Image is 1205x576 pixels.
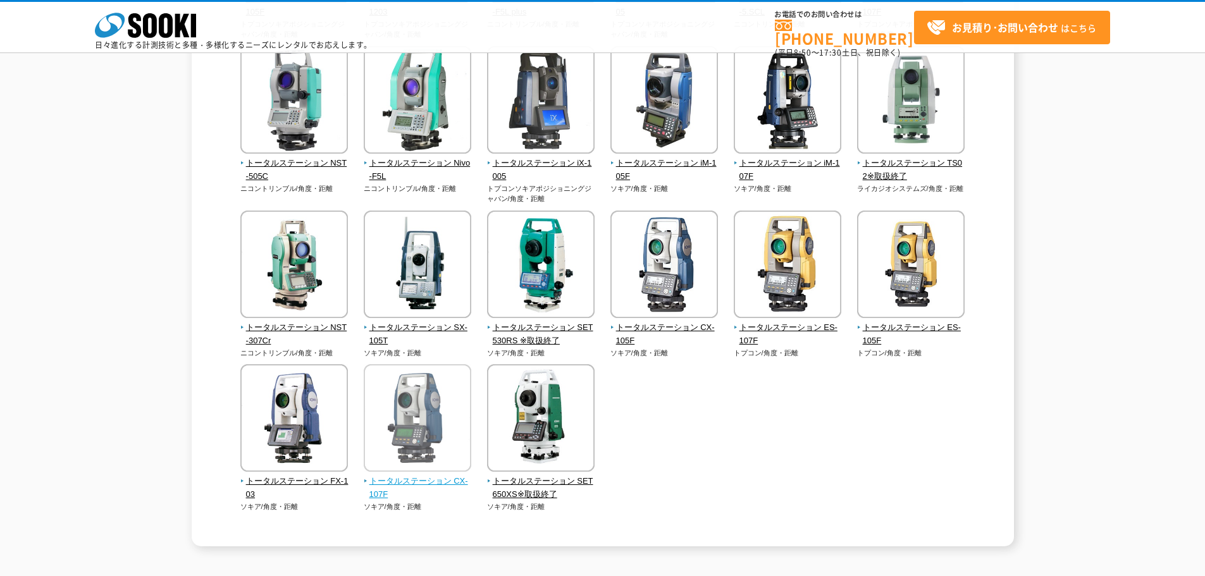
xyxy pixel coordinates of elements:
span: トータルステーション iM-105F [610,157,719,183]
a: トータルステーション SET530RS ※取扱終了 [487,309,595,347]
strong: お見積り･お問い合わせ [952,20,1058,35]
img: トータルステーション ES-107F [734,211,841,321]
img: トータルステーション Nivo-F5L [364,46,471,157]
span: トータルステーション iM-107F [734,157,842,183]
p: ソキア/角度・距離 [240,501,349,512]
a: トータルステーション NST-505C [240,145,349,183]
a: トータルステーション SET650XS※取扱終了 [487,463,595,501]
img: トータルステーション NST-307Cr [240,211,348,321]
p: ソキア/角度・距離 [734,183,842,194]
img: トータルステーション SET530RS ※取扱終了 [487,211,595,321]
p: トプコン/角度・距離 [857,348,965,358]
img: トータルステーション ES-105F [857,211,965,321]
p: ニコントリンブル/角度・距離 [240,348,349,358]
img: トータルステーション iM-105F [610,46,718,157]
span: トータルステーション iX-1005 [487,157,595,183]
p: ソキア/角度・距離 [487,501,595,512]
img: トータルステーション iX-1005 [487,46,595,157]
a: トータルステーション CX-105F [610,309,719,347]
span: 17:30 [819,47,842,58]
span: (平日 ～ 土日、祝日除く) [775,47,900,58]
p: 日々進化する計測技術と多種・多様化するニーズにレンタルでお応えします。 [95,41,372,49]
span: トータルステーション FX-103 [240,475,349,501]
a: トータルステーション SX-105T [364,309,472,347]
p: トプコン/角度・距離 [734,348,842,358]
span: トータルステーション ES-107F [734,321,842,348]
p: ライカジオシステムズ/角度・距離 [857,183,965,194]
p: ソキア/角度・距離 [487,348,595,358]
a: トータルステーション ES-105F [857,309,965,347]
img: トータルステーション SET650XS※取扱終了 [487,364,595,475]
span: 8:50 [794,47,812,58]
a: トータルステーション iM-107F [734,145,842,183]
p: ニコントリンブル/角度・距離 [364,183,472,194]
p: トプコンソキアポジショニングジャパン/角度・距離 [487,183,595,204]
a: トータルステーション FX-103 [240,463,349,501]
span: トータルステーション CX-107F [364,475,472,501]
span: トータルステーション SET530RS ※取扱終了 [487,321,595,348]
a: トータルステーション CX-107F [364,463,472,501]
img: トータルステーション TS02※取扱終了 [857,46,965,157]
a: トータルステーション Nivo-F5L [364,145,472,183]
span: お電話でのお問い合わせは [775,11,914,18]
a: お見積り･お問い合わせはこちら [914,11,1110,44]
a: トータルステーション NST-307Cr [240,309,349,347]
img: トータルステーション iM-107F [734,46,841,157]
span: トータルステーション Nivo-F5L [364,157,472,183]
a: トータルステーション TS02※取扱終了 [857,145,965,183]
img: トータルステーション FX-103 [240,364,348,475]
img: トータルステーション CX-105F [610,211,718,321]
p: ソキア/角度・距離 [610,183,719,194]
img: トータルステーション NST-505C [240,46,348,157]
span: トータルステーション SX-105T [364,321,472,348]
a: [PHONE_NUMBER] [775,20,914,46]
span: トータルステーション NST-307Cr [240,321,349,348]
a: トータルステーション iM-105F [610,145,719,183]
p: ソキア/角度・距離 [610,348,719,358]
span: トータルステーション NST-505C [240,157,349,183]
a: トータルステーション iX-1005 [487,145,595,183]
img: トータルステーション CX-107F [364,364,471,475]
span: トータルステーション ES-105F [857,321,965,348]
span: トータルステーション CX-105F [610,321,719,348]
span: トータルステーション TS02※取扱終了 [857,157,965,183]
p: ソキア/角度・距離 [364,348,472,358]
p: ソキア/角度・距離 [364,501,472,512]
p: ニコントリンブル/角度・距離 [240,183,349,194]
img: トータルステーション SX-105T [364,211,471,321]
span: はこちら [927,18,1096,37]
span: トータルステーション SET650XS※取扱終了 [487,475,595,501]
a: トータルステーション ES-107F [734,309,842,347]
